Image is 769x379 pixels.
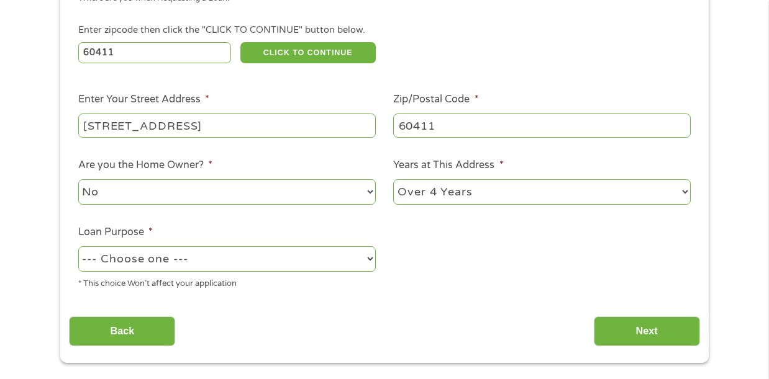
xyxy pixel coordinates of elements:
div: * This choice Won’t affect your application [78,274,376,290]
label: Loan Purpose [78,226,153,239]
label: Enter Your Street Address [78,93,209,106]
input: Next [594,316,700,347]
label: Years at This Address [393,159,503,172]
input: 1 Main Street [78,114,376,137]
label: Are you the Home Owner? [78,159,212,172]
button: CLICK TO CONTINUE [240,42,376,63]
input: Back [69,316,175,347]
label: Zip/Postal Code [393,93,478,106]
input: Enter Zipcode (e.g 01510) [78,42,232,63]
div: Enter zipcode then click the "CLICK TO CONTINUE" button below. [78,24,691,37]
